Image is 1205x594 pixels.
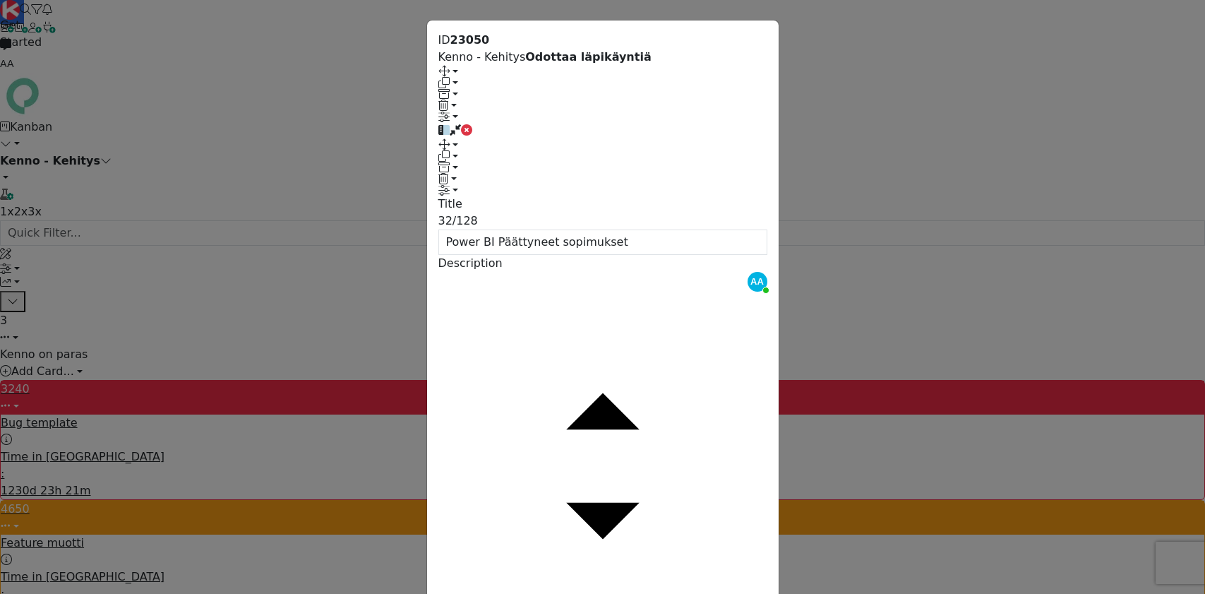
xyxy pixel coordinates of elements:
[438,196,462,213] label: Title
[438,50,526,64] span: Kenno - Kehitys
[438,33,490,47] span: ID
[525,50,651,64] b: Odottaa läpikäyntiä
[450,33,490,47] b: 23050
[438,256,503,270] span: Description
[438,230,767,255] input: type card name here...
[748,272,767,292] span: AA
[438,213,767,230] div: 32 / 128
